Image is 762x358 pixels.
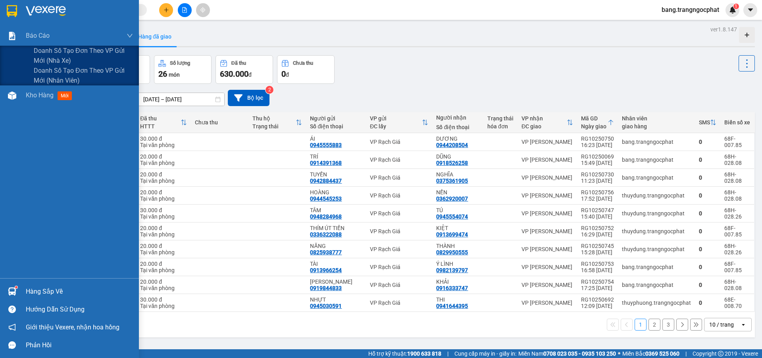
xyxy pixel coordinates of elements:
div: VP [PERSON_NAME] [521,264,573,270]
div: Chưa thu [293,60,313,66]
div: thuyphuong.trangngocphat [622,300,691,306]
div: 12:09 [DATE] [581,303,614,309]
div: Đã thu [140,115,181,122]
div: 0336322088 [310,231,342,238]
div: 16:23 [DATE] [581,142,614,148]
div: RG10250750 [581,135,614,142]
span: Giới thiệu Vexere, nhận hoa hồng [26,322,119,332]
span: 26 [158,69,167,79]
div: 15:40 [DATE] [581,213,614,220]
div: 30.000 đ [140,135,187,142]
div: 15:49 [DATE] [581,160,614,166]
div: VP [PERSON_NAME] [521,174,573,181]
div: Số điện thoại [436,124,479,130]
div: 0 [699,139,716,145]
th: Toggle SortBy [136,112,191,133]
span: | [447,349,448,358]
th: Toggle SortBy [695,112,720,133]
div: RG10250754 [581,279,614,285]
div: 20.000 đ [140,189,187,195]
div: 0913699474 [436,231,468,238]
span: caret-down [747,6,754,14]
span: món [169,72,180,78]
div: ver 1.8.147 [710,25,737,34]
span: file-add [182,7,187,13]
div: VP Rạch Giá [370,282,429,288]
div: thuydung.trangngocphat [622,192,691,199]
div: 17:25 [DATE] [581,285,614,291]
div: VP Rạch Giá [370,157,429,163]
div: 20.000 đ [140,153,187,160]
div: 0 [699,174,716,181]
div: VP [PERSON_NAME] [521,210,573,217]
div: 0829950555 [436,249,468,255]
div: 0982139797 [436,267,468,273]
span: Kho hàng [26,91,54,99]
div: Người nhận [436,114,479,121]
button: file-add [178,3,192,17]
span: ⚪️ [618,352,620,355]
div: 0916333747 [436,285,468,291]
div: 20.000 đ [140,171,187,178]
div: KHẢI [436,279,479,285]
div: TÂM [310,207,362,213]
div: RG10250730 [581,171,614,178]
div: VP [PERSON_NAME] [521,139,573,145]
div: THÀNH [436,243,479,249]
span: 0 [281,69,286,79]
span: Miền Nam [518,349,616,358]
div: 68H-028.26 [724,207,750,220]
div: 10 / trang [709,321,734,329]
div: VP Rạch Giá [370,246,429,252]
div: thuydung.trangngocphat [622,228,691,234]
div: 0914391368 [310,160,342,166]
img: logo-vxr [7,5,17,17]
div: 0 [699,264,716,270]
div: 0375361905 [436,178,468,184]
div: ĐC giao [521,123,567,130]
div: Phản hồi [26,339,133,351]
div: THI [436,296,479,303]
div: bang.trangngocphat [622,282,691,288]
div: 16:58 [DATE] [581,267,614,273]
div: Thu hộ [252,115,296,122]
div: Đã thu [231,60,246,66]
div: 0 [699,210,716,217]
div: Ý LÌNH [436,261,479,267]
div: Tại văn phòng [140,285,187,291]
div: KIỆT [436,225,479,231]
span: đ [248,72,252,78]
sup: 2 [266,86,273,94]
div: bang.trangngocphat [622,264,691,270]
div: RG10250692 [581,296,614,303]
div: RG10250069 [581,153,614,160]
button: caret-down [743,3,757,17]
div: 30.000 đ [140,296,187,303]
div: RG10250747 [581,207,614,213]
button: 2 [648,319,660,331]
div: 20.000 đ [140,225,187,231]
button: aim [196,3,210,17]
sup: 1 [733,4,739,9]
div: 68H-028.26 [724,243,750,255]
div: 20.000 đ [140,261,187,267]
strong: 0369 525 060 [645,350,679,357]
img: icon-new-feature [729,6,736,14]
span: Miền Bắc [622,349,679,358]
div: VP Rạch Giá [370,192,429,199]
div: 17:52 [DATE] [581,195,614,202]
div: 0941644395 [436,303,468,309]
div: RG10250752 [581,225,614,231]
div: Tại văn phòng [140,178,187,184]
div: VP Rạch Giá [370,228,429,234]
span: down [127,33,133,39]
div: HTTT [140,123,181,130]
div: NGHĨA [436,171,479,178]
button: Số lượng26món [154,55,212,84]
div: VP [PERSON_NAME] [521,300,573,306]
div: Tại văn phòng [140,267,187,273]
strong: 1900 633 818 [407,350,441,357]
div: Tạo kho hàng mới [739,27,755,43]
div: 0362920007 [436,195,468,202]
img: solution-icon [8,32,16,40]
